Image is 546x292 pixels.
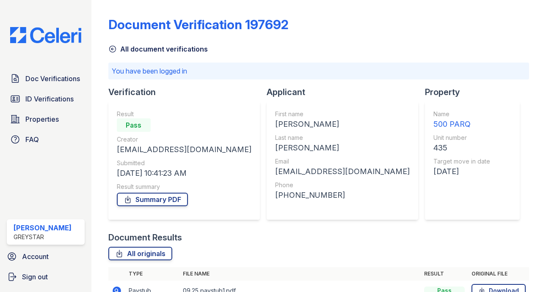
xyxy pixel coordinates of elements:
span: Sign out [22,272,48,282]
a: Doc Verifications [7,70,85,87]
span: Properties [25,114,59,124]
div: [DATE] 10:41:23 AM [117,167,251,179]
span: Account [22,251,49,262]
div: [PERSON_NAME] [14,223,72,233]
p: You have been logged in [112,66,526,76]
div: [EMAIL_ADDRESS][DOMAIN_NAME] [275,166,410,177]
div: 435 [433,142,490,154]
div: Email [275,157,410,166]
div: [PHONE_NUMBER] [275,189,410,201]
div: Last name [275,134,410,142]
div: Pass [117,118,151,132]
div: [PERSON_NAME] [275,118,410,130]
div: Greystar [14,233,72,241]
img: CE_Logo_Blue-a8612792a0a2168367f1c8372b55b34899dd931a85d93a1a3d3e32e68fde9ad4.png [3,27,88,43]
a: FAQ [7,131,85,148]
div: Phone [275,181,410,189]
div: Property [425,86,527,98]
div: Target move in date [433,157,490,166]
a: Properties [7,111,85,128]
a: All document verifications [108,44,208,54]
th: Original file [468,267,529,281]
th: Result [421,267,468,281]
a: ID Verifications [7,90,85,107]
div: Unit number [433,134,490,142]
a: All originals [108,247,172,260]
div: First name [275,110,410,118]
div: 500 PARQ [433,118,490,130]
a: Account [3,248,88,265]
a: Name 500 PARQ [433,110,490,130]
div: Result summary [117,183,251,191]
span: ID Verifications [25,94,74,104]
a: Summary PDF [117,193,188,206]
div: Submitted [117,159,251,167]
div: [EMAIL_ADDRESS][DOMAIN_NAME] [117,144,251,156]
div: [DATE] [433,166,490,177]
div: Result [117,110,251,118]
div: Verification [108,86,267,98]
div: Document Results [108,232,182,243]
div: Applicant [267,86,425,98]
div: Name [433,110,490,118]
div: Creator [117,135,251,144]
span: FAQ [25,134,39,145]
div: Document Verification 197692 [108,17,289,32]
th: Type [125,267,179,281]
a: Sign out [3,268,88,285]
th: File name [179,267,421,281]
div: [PERSON_NAME] [275,142,410,154]
span: Doc Verifications [25,74,80,84]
